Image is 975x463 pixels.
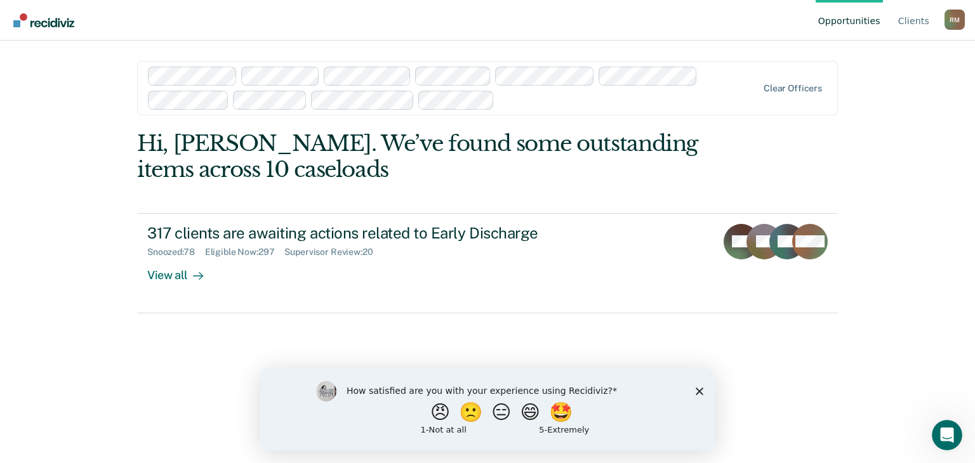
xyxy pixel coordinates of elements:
iframe: Intercom live chat [932,420,962,450]
div: View all [147,258,218,282]
button: Profile dropdown button [945,10,965,30]
a: 317 clients are awaiting actions related to Early DischargeSnoozed:78Eligible Now:297Supervisor R... [137,213,838,313]
div: Clear officers [764,83,822,94]
div: Supervisor Review : 20 [284,247,383,258]
div: Eligible Now : 297 [205,247,285,258]
img: Recidiviz [13,13,74,27]
iframe: Survey by Kim from Recidiviz [260,368,715,450]
div: Hi, [PERSON_NAME]. We’ve found some outstanding items across 10 caseloads [137,131,698,183]
div: R M [945,10,965,30]
div: 317 clients are awaiting actions related to Early Discharge [147,224,593,242]
div: Snoozed : 78 [147,247,205,258]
